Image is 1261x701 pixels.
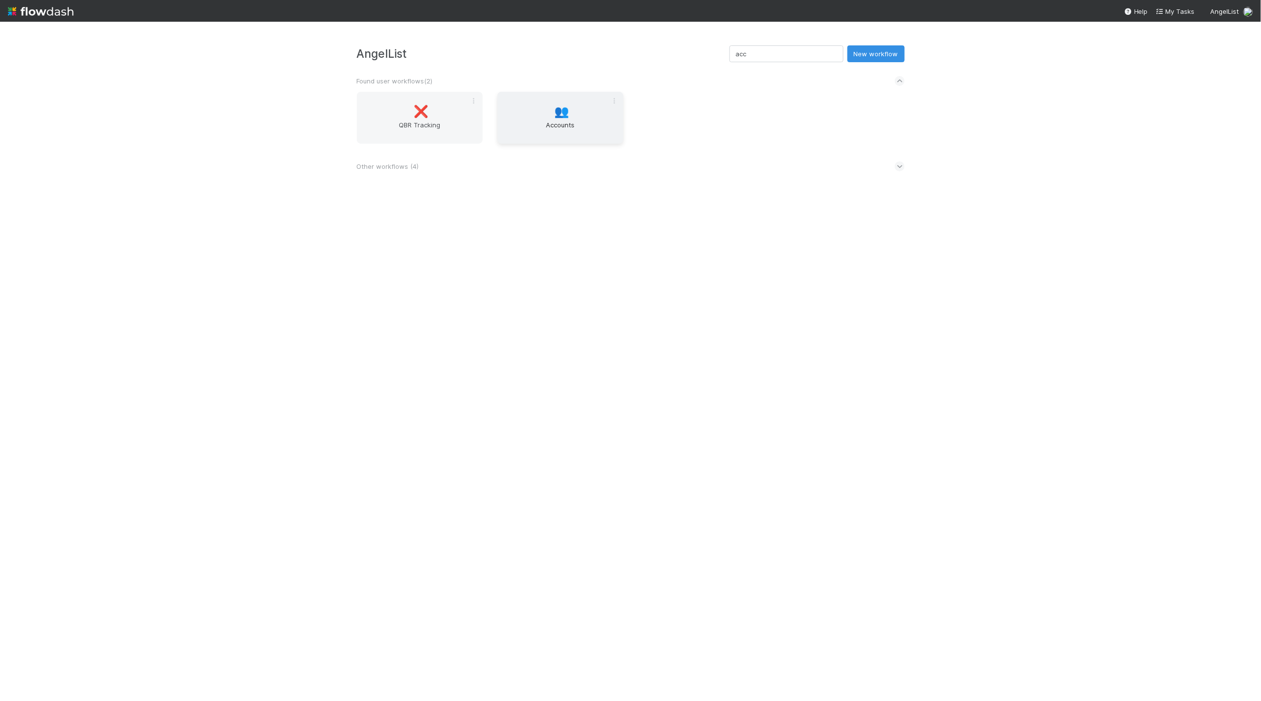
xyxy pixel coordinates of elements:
[357,47,729,60] h3: AngelList
[1124,6,1148,16] div: Help
[361,120,479,140] span: QBR Tracking
[8,3,74,20] img: logo-inverted-e16ddd16eac7371096b0.svg
[847,45,905,62] button: New workflow
[1243,7,1253,17] img: avatar_31a23b92-6f17-4cd3-bc91-ece30a602713.png
[414,105,428,118] span: ❌
[729,45,843,62] input: Search...
[357,162,419,170] span: Other workflows ( 4 )
[501,120,619,140] span: Accounts
[497,92,623,144] a: 👥Accounts
[554,105,569,118] span: 👥
[357,92,483,144] a: ❌QBR Tracking
[1156,7,1195,15] span: My Tasks
[1211,7,1239,15] span: AngelList
[357,77,433,85] span: Found user workflows ( 2 )
[1156,6,1195,16] a: My Tasks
